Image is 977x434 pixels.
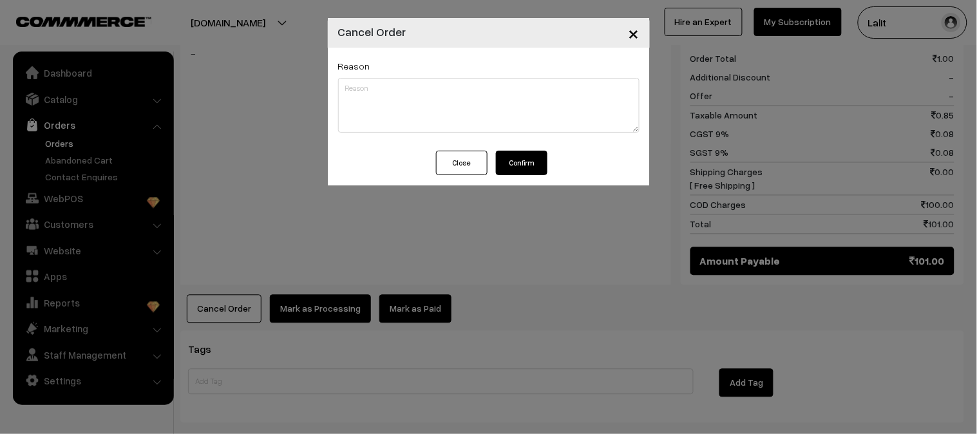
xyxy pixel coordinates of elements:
[338,59,370,73] label: Reason
[496,151,547,175] button: Confirm
[629,21,640,44] span: ×
[618,13,650,53] button: Close
[436,151,488,175] button: Close
[338,23,406,41] h4: Cancel Order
